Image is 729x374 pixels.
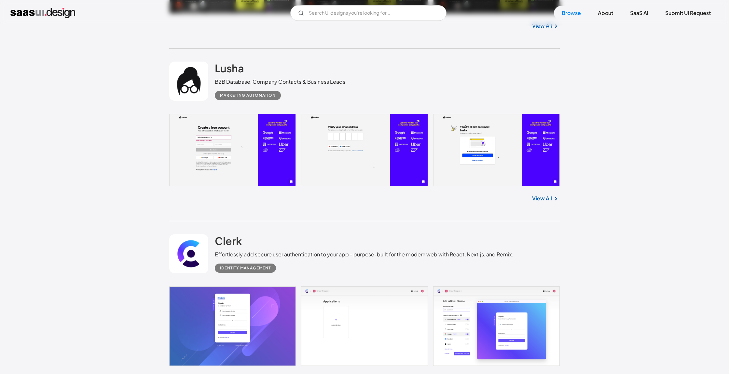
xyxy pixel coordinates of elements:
a: Clerk [215,234,242,251]
div: B2B Database, Company Contacts & Business Leads [215,78,345,86]
input: Search UI designs you're looking for... [290,5,447,21]
div: Effortlessly add secure user authentication to your app - purpose-built for the modern web with R... [215,251,514,258]
a: Browse [554,6,589,20]
a: View All [532,194,552,202]
h2: Clerk [215,234,242,247]
h2: Lusha [215,62,244,75]
a: About [590,6,621,20]
a: Submit UI Request [657,6,719,20]
a: home [10,8,75,18]
a: Lusha [215,62,244,78]
div: Marketing Automation [220,92,276,99]
form: Email Form [290,5,447,21]
a: SaaS Ai [622,6,656,20]
div: Identity Management [220,264,271,272]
